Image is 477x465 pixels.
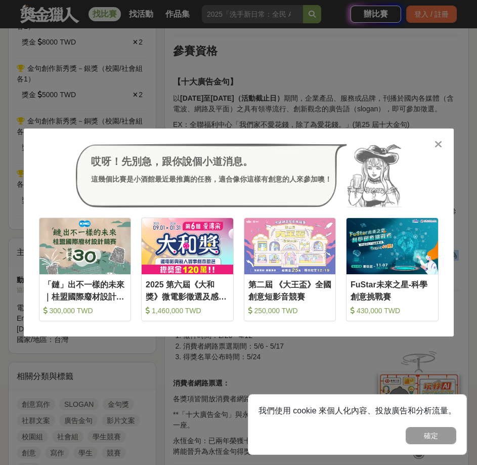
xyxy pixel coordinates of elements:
[91,154,332,169] div: 哎呀！先別急，跟你說個小道消息。
[141,218,234,321] a: Cover Image2025 第六屆《大和獎》微電影徵選及感人實事分享 1,460,000 TWD
[91,174,332,185] div: 這幾個比賽是小酒館最近最推薦的任務，適合像你這樣有創意的人來參加噢！
[351,306,434,316] div: 430,000 TWD
[244,218,336,274] img: Cover Image
[146,279,229,302] div: 2025 第六屆《大和獎》微電影徵選及感人實事分享
[347,144,402,207] img: Avatar
[142,218,233,274] img: Cover Image
[248,306,332,316] div: 250,000 TWD
[258,406,456,415] span: 我們使用 cookie 來個人化內容、投放廣告和分析流量。
[44,279,127,302] div: 「鏈」出不一樣的未來｜桂盟國際廢材設計競賽
[248,279,332,302] div: 第二屆 《大王盃》全國創意短影音競賽
[406,427,456,444] button: 確定
[351,279,434,302] div: FuStar未來之星-科學創意挑戰賽
[39,218,132,321] a: Cover Image「鏈」出不一樣的未來｜桂盟國際廢材設計競賽 300,000 TWD
[39,218,131,274] img: Cover Image
[346,218,439,321] a: Cover ImageFuStar未來之星-科學創意挑戰賽 430,000 TWD
[146,306,229,316] div: 1,460,000 TWD
[44,306,127,316] div: 300,000 TWD
[244,218,336,321] a: Cover Image第二屆 《大王盃》全國創意短影音競賽 250,000 TWD
[346,218,438,274] img: Cover Image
